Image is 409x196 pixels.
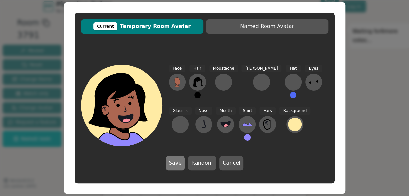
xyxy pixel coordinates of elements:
[189,65,205,72] span: Hair
[241,65,282,72] span: [PERSON_NAME]
[216,107,236,115] span: Mouth
[286,65,301,72] span: Hat
[169,107,192,115] span: Glasses
[206,19,328,34] button: Named Room Avatar
[166,156,185,170] button: Save
[84,22,200,30] span: Temporary Room Avatar
[305,65,322,72] span: Eyes
[169,65,185,72] span: Face
[209,65,238,72] span: Moustache
[219,156,243,170] button: Cancel
[209,22,325,30] span: Named Room Avatar
[259,107,276,115] span: Ears
[81,19,203,34] button: CurrentTemporary Room Avatar
[93,22,117,30] div: Current
[279,107,310,115] span: Background
[239,107,256,115] span: Shirt
[195,107,212,115] span: Nose
[188,156,216,170] button: Random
